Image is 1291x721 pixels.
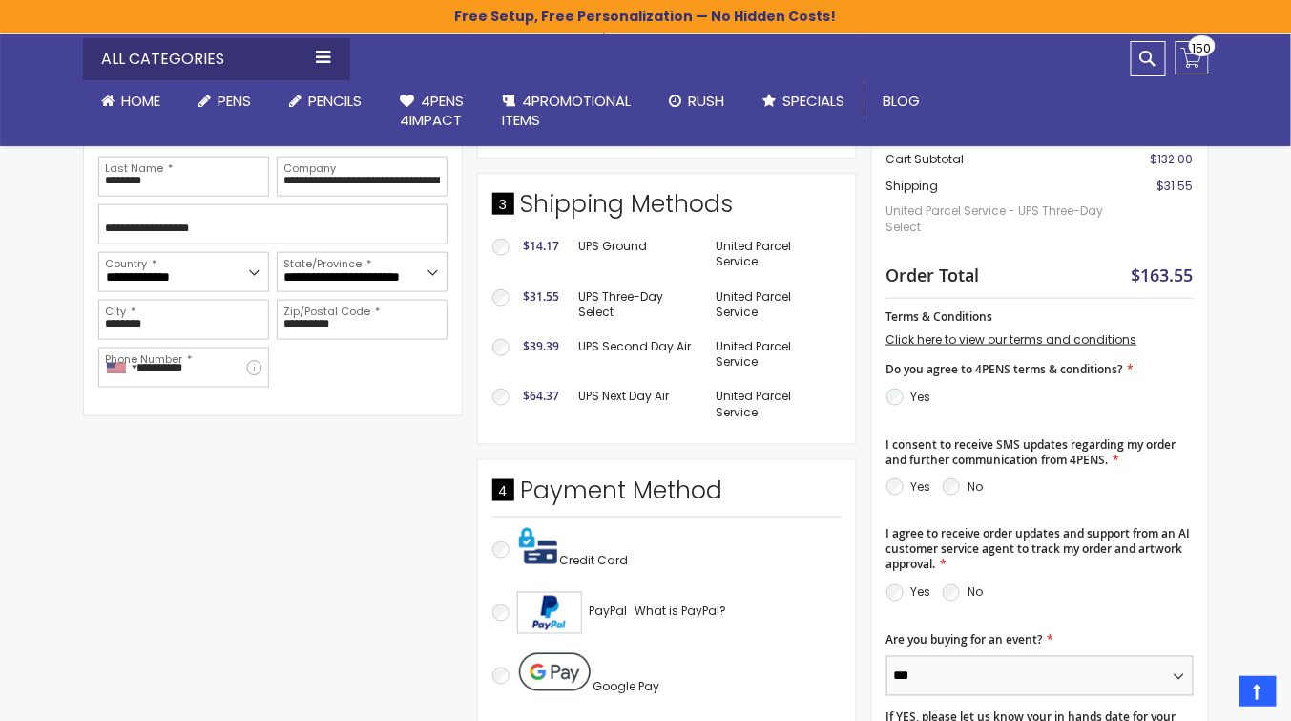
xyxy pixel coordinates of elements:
[492,188,842,230] div: Shipping Methods
[886,361,1123,377] span: Do you agree to 4PENS terms & conditions?
[503,91,632,130] span: 4PROMOTIONAL ITEMS
[219,91,252,111] span: Pens
[83,38,350,80] div: All Categories
[593,679,660,695] span: Google Pay
[886,331,1137,348] a: Click here to view our terms and conditions
[271,80,382,122] a: Pencils
[1239,676,1277,707] a: Top
[707,280,842,329] td: United Parcel Service
[401,91,465,130] span: 4Pens 4impact
[911,478,931,495] label: Yes
[886,194,1109,244] span: United Parcel Service - UPS Three-Day Select
[635,604,727,620] span: What is PayPal?
[519,527,557,565] img: Pay with credit card
[570,379,707,429] td: UPS Next Day Air
[1193,39,1212,57] span: 150
[886,178,939,194] span: Shipping
[886,261,980,286] strong: Order Total
[382,80,484,142] a: 4Pens4impact
[864,80,940,122] a: Blog
[519,653,591,691] img: Pay with Google Pay
[744,80,864,122] a: Specials
[570,229,707,279] td: UPS Ground
[524,288,560,305] span: $31.55
[517,592,582,634] img: Acceptance Mark
[83,80,180,122] a: Home
[707,329,842,379] td: United Parcel Service
[1132,264,1194,286] span: $163.55
[122,91,161,111] span: Home
[707,229,842,279] td: United Parcel Service
[886,146,1109,174] th: Cart Subtotal
[635,601,727,624] a: What is PayPal?
[689,91,725,111] span: Rush
[590,604,628,620] span: PayPal
[886,632,1043,648] span: Are you buying for an event?
[524,388,560,404] span: $64.37
[911,389,931,405] label: Yes
[968,584,983,601] label: No
[968,478,983,495] label: No
[886,436,1176,468] span: I consent to receive SMS updates regarding my order and further communication from 4PENS.
[570,280,707,329] td: UPS Three-Day Select
[180,80,271,122] a: Pens
[492,475,842,517] div: Payment Method
[524,238,560,254] span: $14.17
[524,338,560,354] span: $39.39
[707,379,842,429] td: United Parcel Service
[884,91,921,111] span: Blog
[783,91,845,111] span: Specials
[1176,41,1209,74] a: 150
[886,526,1191,573] span: I agree to receive order updates and support from an AI customer service agent to track my order ...
[309,91,363,111] span: Pencils
[570,329,707,379] td: UPS Second Day Air
[560,553,629,569] span: Credit Card
[484,80,651,142] a: 4PROMOTIONALITEMS
[99,349,143,387] div: United States: +1
[1157,178,1194,194] span: $31.55
[651,80,744,122] a: Rush
[886,308,993,325] span: Terms & Conditions
[911,584,931,601] label: Yes
[1151,151,1194,167] span: $132.00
